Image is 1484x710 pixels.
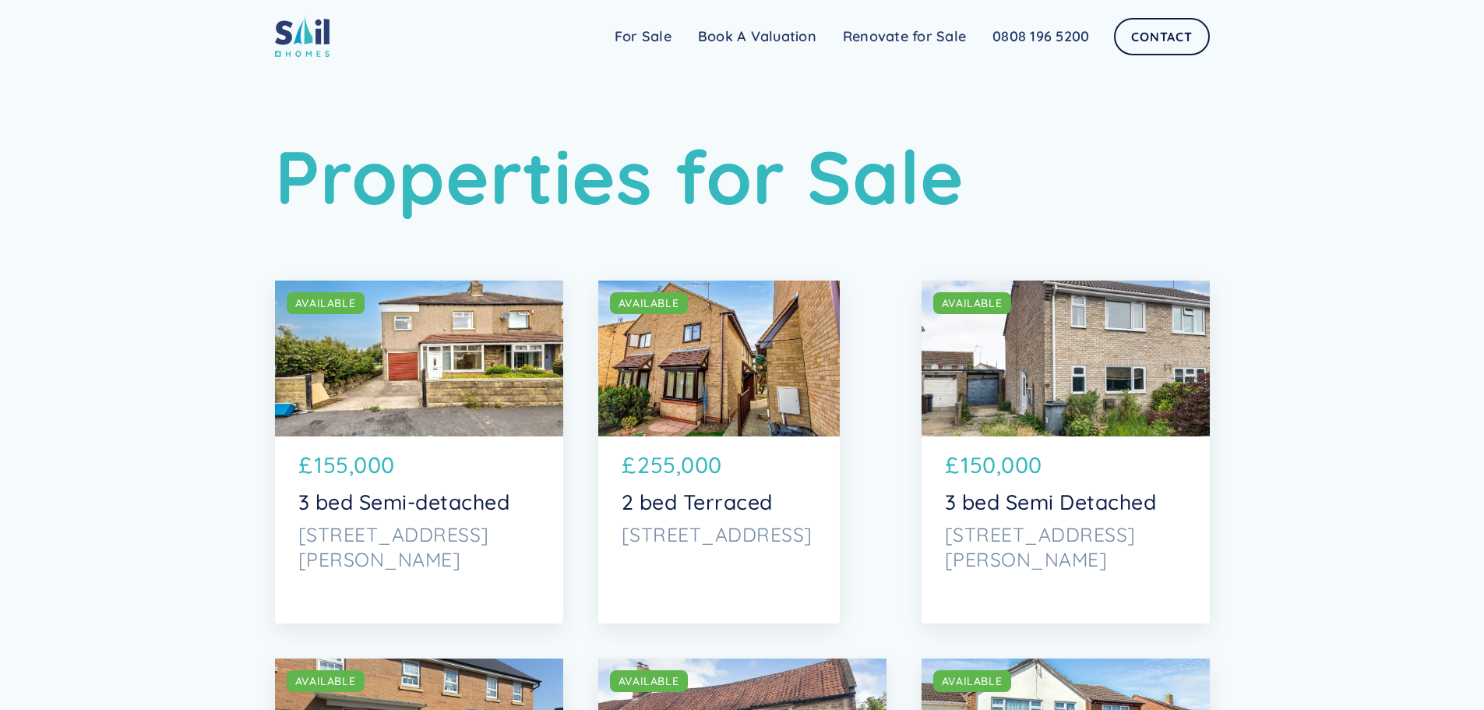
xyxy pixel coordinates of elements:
a: AVAILABLE£155,0003 bed Semi-detached[STREET_ADDRESS][PERSON_NAME] [275,281,563,623]
div: AVAILABLE [942,295,1003,311]
p: [STREET_ADDRESS][PERSON_NAME] [945,522,1186,572]
div: AVAILABLE [619,295,679,311]
p: 2 bed Terraced [622,489,816,514]
a: Book A Valuation [685,21,830,52]
p: £ [622,448,636,482]
a: For Sale [601,21,685,52]
h1: Properties for Sale [275,132,1210,221]
p: 155,000 [314,448,395,482]
a: Contact [1114,18,1209,55]
p: 3 bed Semi Detached [945,489,1186,514]
p: 3 bed Semi-detached [298,489,540,514]
a: Renovate for Sale [830,21,979,52]
img: sail home logo colored [275,16,330,57]
div: AVAILABLE [619,673,679,689]
p: £ [298,448,313,482]
p: [STREET_ADDRESS] [622,522,816,547]
p: 150,000 [961,448,1042,482]
p: [STREET_ADDRESS][PERSON_NAME] [298,522,540,572]
p: £ [945,448,960,482]
div: AVAILABLE [942,673,1003,689]
p: 255,000 [637,448,722,482]
a: AVAILABLE£150,0003 bed Semi Detached[STREET_ADDRESS][PERSON_NAME] [922,281,1210,623]
div: AVAILABLE [295,295,356,311]
a: AVAILABLE£255,0002 bed Terraced[STREET_ADDRESS] [598,281,840,623]
div: AVAILABLE [295,673,356,689]
a: 0808 196 5200 [979,21,1102,52]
